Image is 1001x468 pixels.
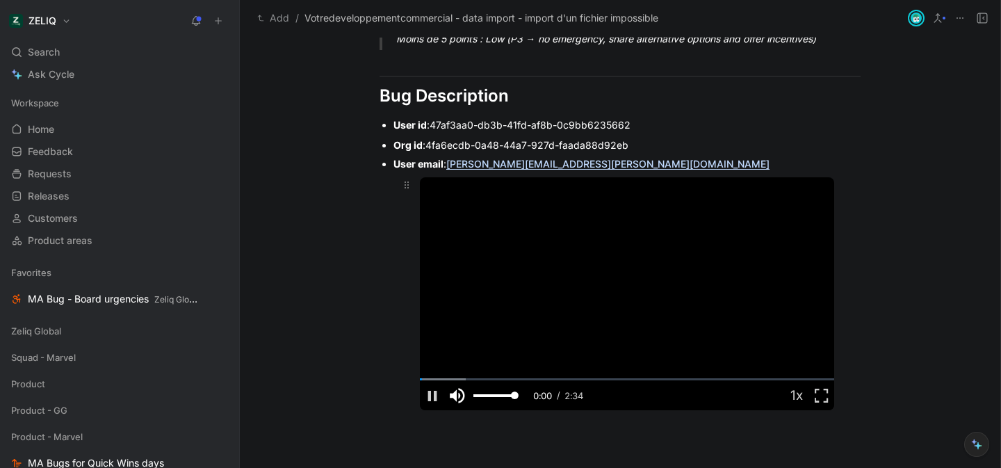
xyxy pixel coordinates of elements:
[6,119,234,140] a: Home
[393,139,423,151] strong: Org id
[533,390,552,401] span: 0:00
[304,10,658,26] span: Votredeveloppementcommercial - data import - import d'un fichier impossible
[393,138,861,152] div: :
[6,208,234,229] a: Customers
[6,186,234,207] a: Releases
[446,158,770,170] a: [PERSON_NAME][EMAIL_ADDRESS][PERSON_NAME][DOMAIN_NAME]
[11,403,67,417] span: Product - GG
[6,92,234,113] div: Workspace
[6,262,234,283] div: Favorites
[6,373,234,398] div: Product
[6,230,234,251] a: Product areas
[28,211,78,225] span: Customers
[11,324,61,338] span: Zeliq Global
[11,266,51,280] span: Favorites
[6,42,234,63] div: Search
[11,430,83,444] span: Product - Marvel
[28,66,74,83] span: Ask Cycle
[393,119,427,131] strong: User id
[393,156,861,171] div: :
[420,380,445,410] button: Pause
[11,96,59,110] span: Workspace
[28,189,70,203] span: Releases
[6,426,234,447] div: Product - Marvel
[393,118,861,132] div: :
[784,380,809,410] button: Playback Rate
[425,139,628,151] span: 4fa6ecdb-0a48-44a7-927d-faada88d92eb
[9,14,23,28] img: ZELIQ
[6,347,234,368] div: Squad - Marvel
[6,163,234,184] a: Requests
[11,377,45,391] span: Product
[254,10,293,26] button: Add
[445,380,470,410] button: Mute
[295,10,299,26] span: /
[557,389,560,401] span: /
[6,373,234,394] div: Product
[11,350,76,364] span: Squad - Marvel
[28,122,54,136] span: Home
[393,158,443,170] strong: User email
[909,11,923,25] img: avatar
[29,15,56,27] h1: ZELIQ
[564,390,583,401] span: 2:34
[6,400,234,421] div: Product - GG
[6,321,234,346] div: Zeliq Global
[28,292,198,307] span: MA Bug - Board urgencies
[420,378,834,380] div: Progress Bar
[154,294,201,305] span: Zeliq Global
[6,289,234,309] a: MA Bug - Board urgenciesZeliq Global
[28,167,72,181] span: Requests
[6,321,234,341] div: Zeliq Global
[6,400,234,425] div: Product - GG
[809,380,834,410] button: Fullscreen
[28,44,60,60] span: Search
[473,394,514,397] div: Volume Level
[380,83,861,108] div: Bug Description
[28,234,92,248] span: Product areas
[6,347,234,372] div: Squad - Marvel
[6,64,234,85] a: Ask Cycle
[420,177,834,410] div: Video Player
[28,145,73,159] span: Feedback
[6,11,74,31] button: ZELIQZELIQ
[430,119,630,131] span: 47af3aa0-db3b-41fd-af8b-0c9bb6235662
[6,141,234,162] a: Feedback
